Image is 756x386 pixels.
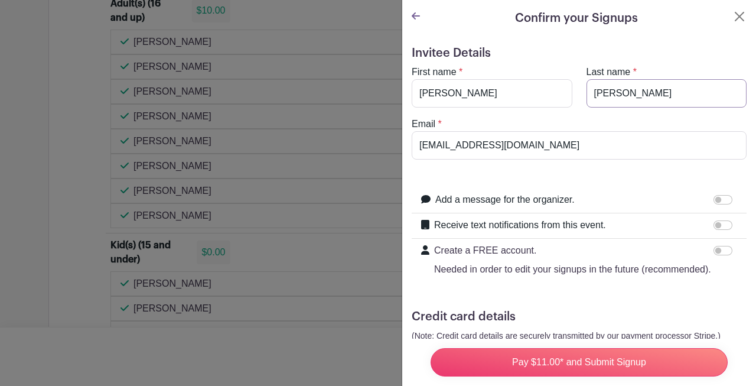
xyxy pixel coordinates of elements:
h5: Confirm your Signups [515,9,638,27]
label: First name [412,65,457,79]
label: Receive text notifications from this event. [434,218,606,232]
label: Email [412,117,435,131]
p: Needed in order to edit your signups in the future (recommended). [434,262,711,277]
p: Create a FREE account. [434,244,711,258]
label: Last name [586,65,631,79]
h5: Invitee Details [412,46,747,60]
small: (Note: Credit card details are securely transmitted by our payment processor Stripe.) [412,331,721,340]
button: Close [732,9,747,24]
input: Pay $11.00* and Submit Signup [431,348,728,377]
h5: Credit card details [412,310,747,324]
label: Add a message for the organizer. [435,193,575,207]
